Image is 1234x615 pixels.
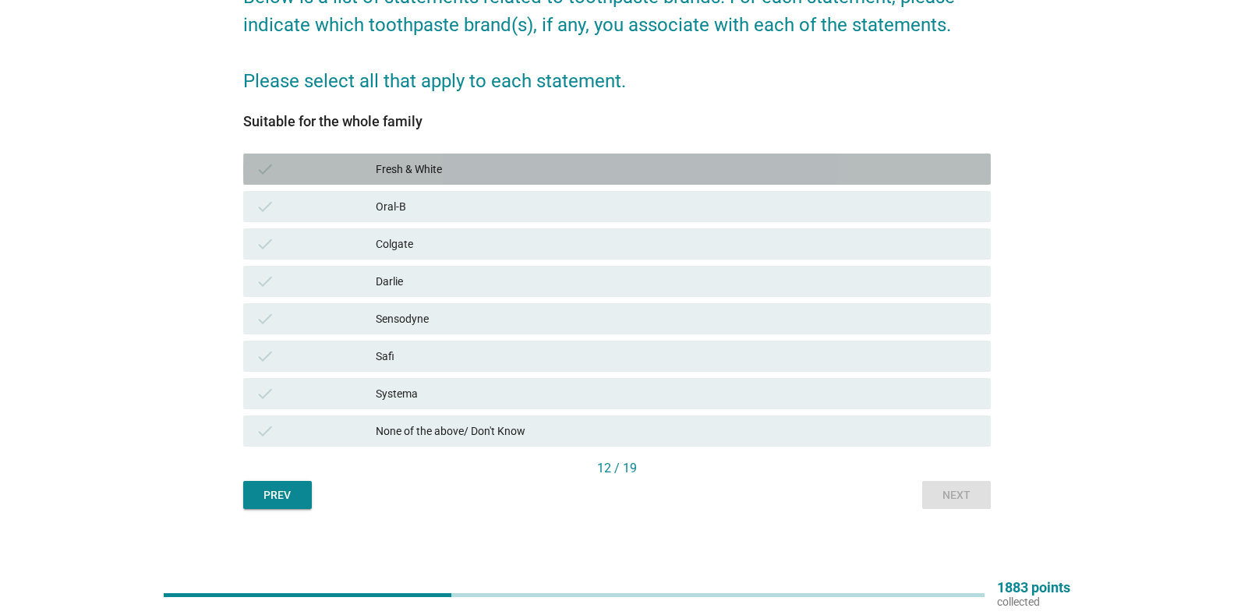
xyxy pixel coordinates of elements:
[376,384,978,403] div: Systema
[256,272,274,291] i: check
[376,422,978,440] div: None of the above/ Don't Know
[256,235,274,253] i: check
[997,581,1070,595] p: 1883 points
[243,481,312,509] button: Prev
[376,197,978,216] div: Oral-B
[256,487,299,504] div: Prev
[376,309,978,328] div: Sensodyne
[376,272,978,291] div: Darlie
[256,347,274,366] i: check
[243,459,991,478] div: 12 / 19
[243,111,991,132] div: Suitable for the whole family
[376,347,978,366] div: Safi
[256,160,274,178] i: check
[256,309,274,328] i: check
[376,160,978,178] div: Fresh & White
[256,197,274,216] i: check
[256,422,274,440] i: check
[997,595,1070,609] p: collected
[256,384,274,403] i: check
[376,235,978,253] div: Colgate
